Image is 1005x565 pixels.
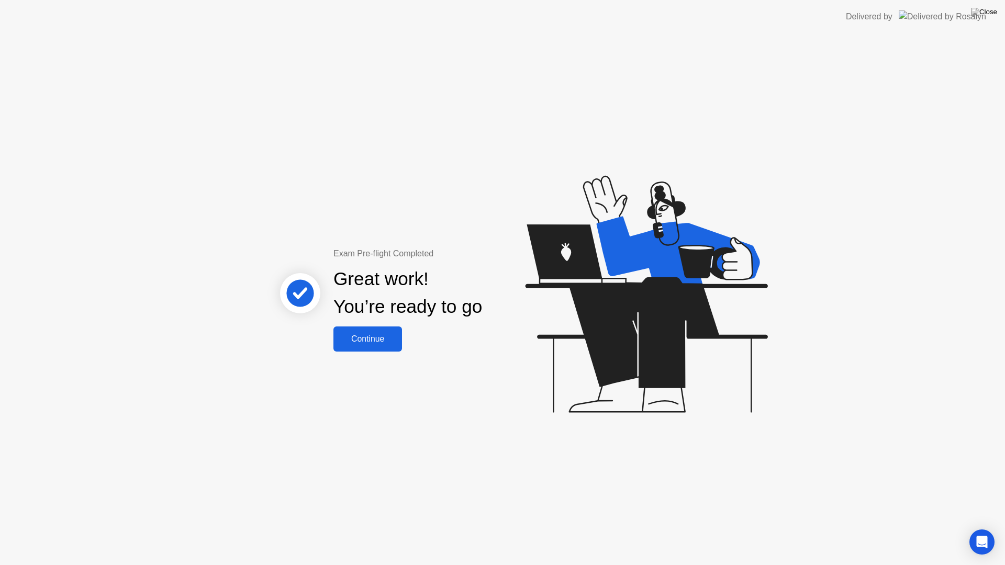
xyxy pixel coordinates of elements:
div: Exam Pre-flight Completed [333,247,550,260]
img: Delivered by Rosalyn [899,10,986,22]
button: Continue [333,326,402,352]
div: Continue [337,334,399,344]
div: Open Intercom Messenger [969,529,995,555]
div: Delivered by [846,10,892,23]
div: Great work! You’re ready to go [333,265,482,321]
img: Close [971,8,997,16]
